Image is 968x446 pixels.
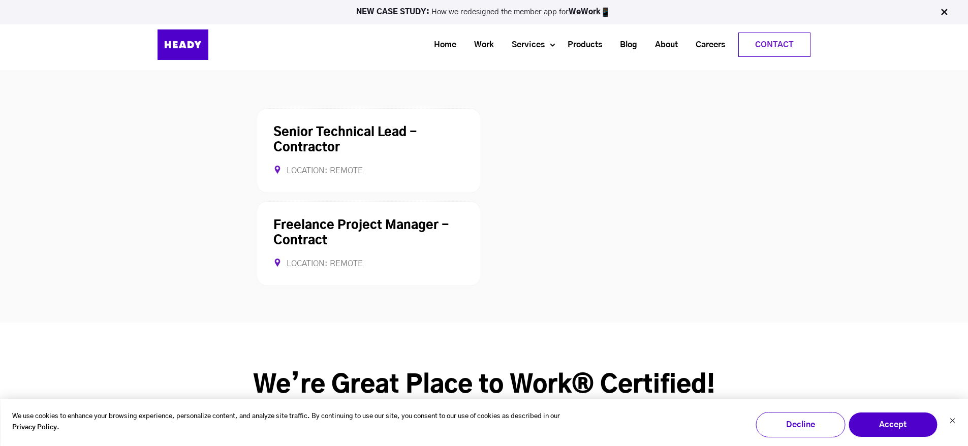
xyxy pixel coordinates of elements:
[158,29,208,60] img: Heady_Logo_Web-01 (1)
[642,36,683,54] a: About
[273,219,449,247] a: Freelance Project Manager - Contract
[949,417,955,427] button: Dismiss cookie banner
[848,412,938,437] button: Accept
[555,36,607,54] a: Products
[569,8,601,16] a: WeWork
[5,7,963,17] p: How we redesigned the member app for
[12,422,57,434] a: Privacy Policy
[273,126,417,154] a: Senior Technical Lead - Contractor
[12,411,569,434] p: We use cookies to enhance your browsing experience, personalize content, and analyze site traffic...
[683,36,730,54] a: Careers
[356,8,431,16] strong: NEW CASE STUDY:
[607,36,642,54] a: Blog
[461,36,499,54] a: Work
[499,36,550,54] a: Services
[756,412,845,437] button: Decline
[273,259,464,269] div: Location: REMOTE
[234,33,810,57] div: Navigation Menu
[739,33,810,56] a: Contact
[273,166,464,176] div: Location: Remote
[601,7,611,17] img: app emoji
[421,36,461,54] a: Home
[939,7,949,17] img: Close Bar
